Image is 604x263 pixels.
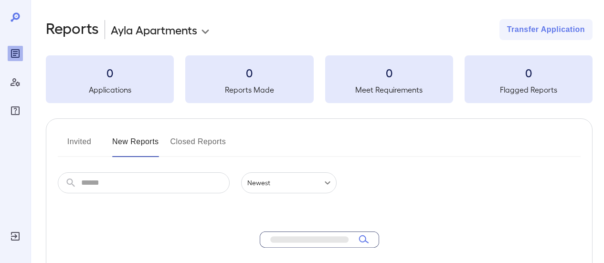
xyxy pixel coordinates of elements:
[8,229,23,244] div: Log Out
[46,55,593,103] summary: 0Applications0Reports Made0Meet Requirements0Flagged Reports
[185,84,313,95] h5: Reports Made
[112,134,159,157] button: New Reports
[8,103,23,118] div: FAQ
[241,172,337,193] div: Newest
[465,65,593,80] h3: 0
[8,74,23,90] div: Manage Users
[58,134,101,157] button: Invited
[170,134,226,157] button: Closed Reports
[8,46,23,61] div: Reports
[46,84,174,95] h5: Applications
[499,19,593,40] button: Transfer Application
[46,19,99,40] h2: Reports
[46,65,174,80] h3: 0
[325,65,453,80] h3: 0
[465,84,593,95] h5: Flagged Reports
[111,22,197,37] p: Ayla Apartments
[325,84,453,95] h5: Meet Requirements
[185,65,313,80] h3: 0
